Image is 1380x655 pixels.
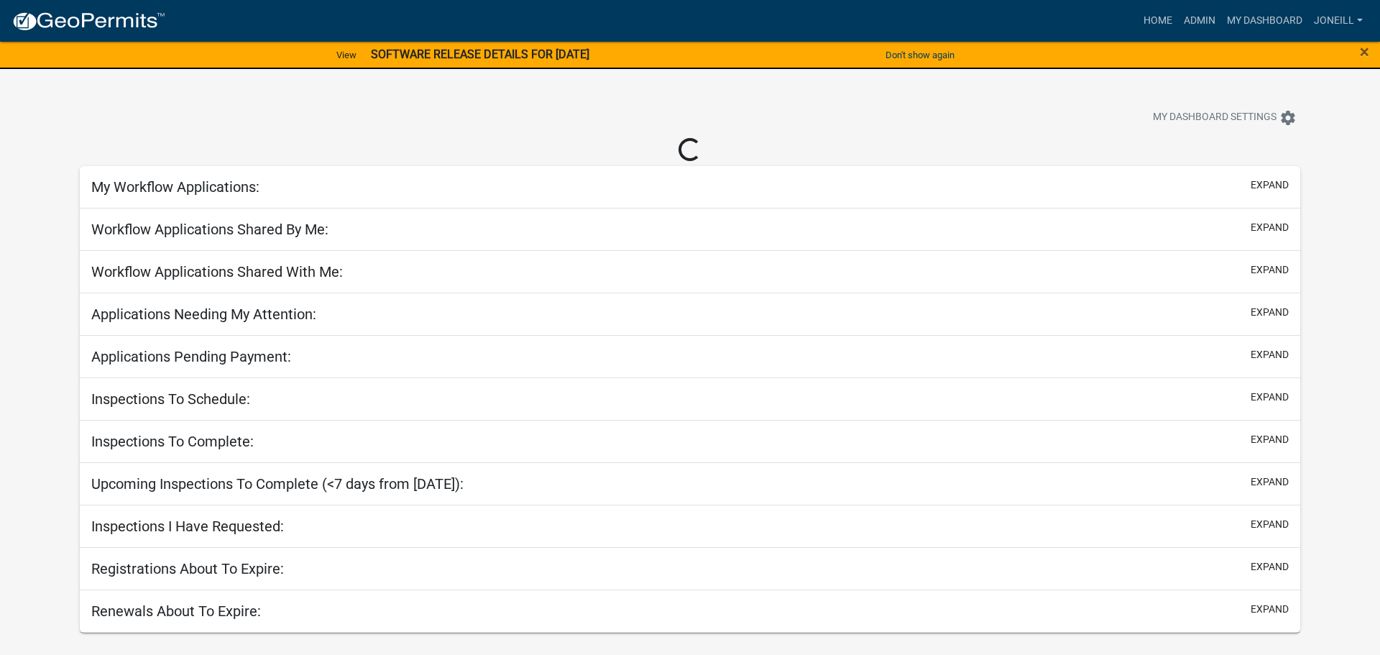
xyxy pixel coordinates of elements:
[91,348,291,365] h5: Applications Pending Payment:
[91,221,328,238] h5: Workflow Applications Shared By Me:
[1360,42,1369,62] span: ×
[880,43,960,67] button: Don't show again
[1251,390,1289,405] button: expand
[1279,109,1297,127] i: settings
[91,390,250,408] h5: Inspections To Schedule:
[1251,347,1289,362] button: expand
[1251,305,1289,320] button: expand
[91,306,316,323] h5: Applications Needing My Attention:
[1251,475,1289,490] button: expand
[1360,43,1369,60] button: Close
[91,518,284,535] h5: Inspections I Have Requested:
[371,47,589,61] strong: SOFTWARE RELEASE DETAILS FOR [DATE]
[1308,7,1368,35] a: joneill
[1251,432,1289,447] button: expand
[91,263,343,280] h5: Workflow Applications Shared With Me:
[1251,602,1289,617] button: expand
[331,43,362,67] a: View
[1251,262,1289,278] button: expand
[1251,517,1289,532] button: expand
[91,178,259,196] h5: My Workflow Applications:
[91,603,261,620] h5: Renewals About To Expire:
[1178,7,1221,35] a: Admin
[91,433,254,450] h5: Inspections To Complete:
[91,475,464,493] h5: Upcoming Inspections To Complete (<7 days from [DATE]):
[1251,559,1289,574] button: expand
[1141,104,1308,132] button: My Dashboard Settingssettings
[91,560,284,577] h5: Registrations About To Expire:
[1138,7,1178,35] a: Home
[1221,7,1308,35] a: My Dashboard
[1153,109,1276,127] span: My Dashboard Settings
[1251,178,1289,193] button: expand
[1251,220,1289,235] button: expand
